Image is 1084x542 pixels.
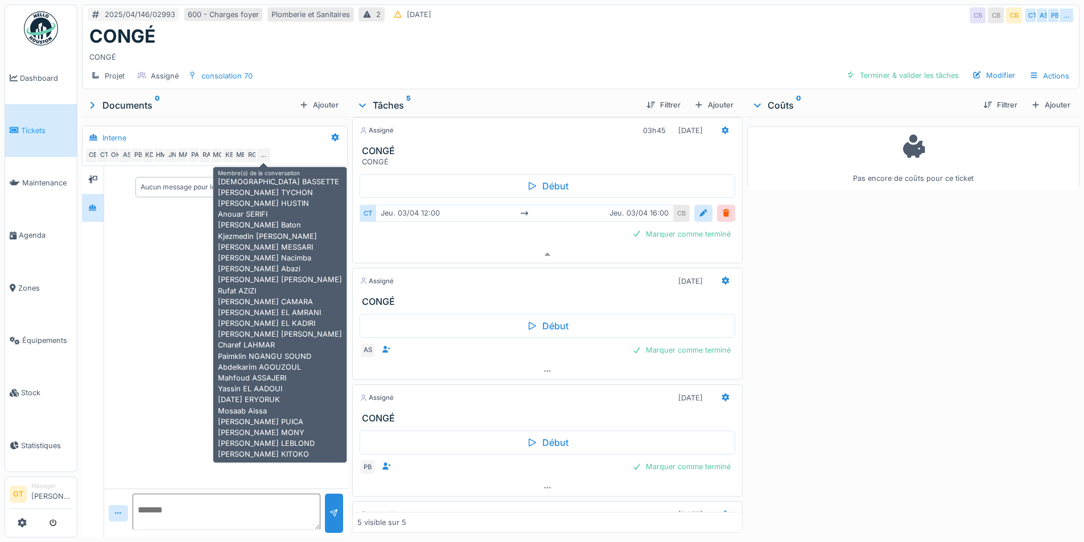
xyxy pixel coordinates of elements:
div: Début [360,174,735,198]
a: Statistiques [5,419,77,471]
div: Marquer comme terminé [628,342,735,358]
div: JN [164,147,180,163]
div: MA [176,147,192,163]
div: [PERSON_NAME] CAMARA [218,296,342,307]
div: Coûts [752,98,974,112]
div: Charef LAHMAR [218,340,342,350]
div: [PERSON_NAME] [PERSON_NAME] [218,274,342,285]
div: consolation 70 [201,71,253,81]
div: Assigné [360,126,394,135]
div: [DATE] ERYORUK [218,394,342,405]
div: HM [153,147,169,163]
div: [PERSON_NAME] HUSTIN [218,198,342,209]
a: Tickets [5,104,77,156]
div: [PERSON_NAME] MESSARI [218,242,342,253]
div: Début [360,314,735,338]
div: CONGÉ [89,47,1072,63]
div: PA [187,147,203,163]
div: 5 visible sur 5 [357,517,406,528]
div: Interne [102,133,126,143]
span: Stock [21,387,72,398]
div: [DATE] [678,276,703,287]
div: Terminer & valider les tâches [842,68,963,83]
div: CB [85,147,101,163]
div: jeu. 03/04 12:00 jeu. 03/04 16:00 [376,205,673,221]
div: [PERSON_NAME] TYCHON [218,187,342,198]
div: AS [1036,7,1052,23]
div: CT [360,205,376,221]
div: [PERSON_NAME] EL AMRANI [218,307,342,318]
img: Badge_color-CXgf-gQk.svg [24,11,58,45]
h3: CONGÉ [362,413,737,424]
div: … [1058,7,1074,23]
li: OT [10,486,27,503]
div: 2 [376,9,381,20]
div: PB [1047,7,1063,23]
div: Marquer comme terminé [628,459,735,474]
div: [DATE] [678,125,703,136]
div: CT [1024,7,1040,23]
div: PB [360,459,376,475]
div: CB [988,7,1004,23]
div: [PERSON_NAME] Baton [218,220,342,230]
sup: 5 [406,98,411,112]
div: AS [360,342,376,358]
span: Maintenance [22,177,72,188]
div: [DATE] [678,392,703,403]
div: CB [970,7,986,23]
div: Ajouter [690,97,738,113]
div: [PERSON_NAME] MONY [218,427,342,438]
div: 03h45 [643,125,666,136]
div: OH [108,147,123,163]
div: Filtrer [642,97,685,113]
div: Kjezmedin [PERSON_NAME] [218,231,342,242]
div: Assigné [360,510,394,519]
div: RA [199,147,215,163]
div: [PERSON_NAME] [PERSON_NAME] [218,329,342,340]
sup: 0 [155,98,160,112]
span: Dashboard [20,73,72,84]
div: [PERSON_NAME] Abazi [218,263,342,274]
div: Marquer comme terminé [628,226,735,242]
div: [PERSON_NAME] Nacimba [218,253,342,263]
div: Ajouter [1027,97,1075,113]
div: [PERSON_NAME] KITOKO [218,449,342,460]
div: 2025/04/146/02993 [105,9,175,20]
div: [PERSON_NAME] LEBLOND [218,438,342,449]
div: ME [233,147,249,163]
a: OT Manager[PERSON_NAME] [10,482,72,509]
h3: CONGÉ [362,296,737,307]
a: Équipements [5,314,77,366]
div: Pas encore de coûts pour ce ticket [755,131,1072,184]
div: KE [221,147,237,163]
a: Stock [5,367,77,419]
div: … [255,147,271,163]
div: Anouar SERIFI [218,209,342,220]
div: Manager [31,482,72,490]
span: Zones [18,283,72,293]
div: Rufat AZIZI [218,286,342,296]
div: Yassin EL AADOUI [218,383,342,394]
div: [DATE] [678,509,703,520]
div: 600 - Charges foyer [188,9,259,20]
div: MC [210,147,226,163]
a: Dashboard [5,52,77,104]
div: RG [244,147,260,163]
div: Tâches [357,98,637,112]
h3: CONGÉ [362,146,737,156]
div: CB [674,205,690,221]
div: Paimklin NGANGU SOUND [218,351,342,362]
div: [PERSON_NAME] EL KADIRI [218,318,342,329]
div: CONGÉ [362,156,737,167]
div: PB [130,147,146,163]
div: Abdelkarim AGOUZOUL [218,362,342,373]
div: Mahfoud ASSAJERI [218,373,342,383]
span: Équipements [22,335,72,346]
span: Tickets [21,125,72,136]
div: Assigné [151,71,179,81]
div: Début [360,431,735,454]
div: Actions [1024,68,1074,84]
span: Statistiques [21,440,72,451]
div: CB [1006,7,1022,23]
a: Agenda [5,209,77,262]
